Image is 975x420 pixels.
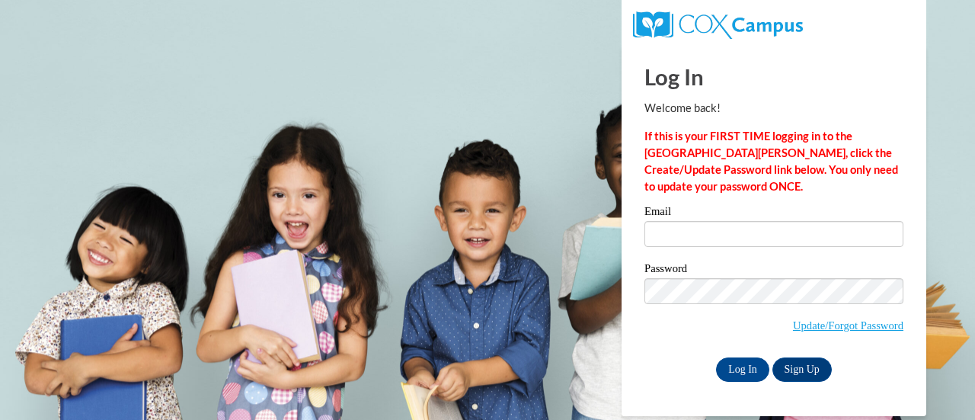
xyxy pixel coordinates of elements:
img: COX Campus [633,11,803,39]
a: COX Campus [633,18,803,30]
label: Password [644,263,903,278]
a: Update/Forgot Password [793,319,903,332]
strong: If this is your FIRST TIME logging in to the [GEOGRAPHIC_DATA][PERSON_NAME], click the Create/Upd... [644,130,898,193]
h1: Log In [644,61,903,92]
a: Sign Up [772,357,832,382]
input: Log In [716,357,769,382]
label: Email [644,206,903,221]
p: Welcome back! [644,100,903,117]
